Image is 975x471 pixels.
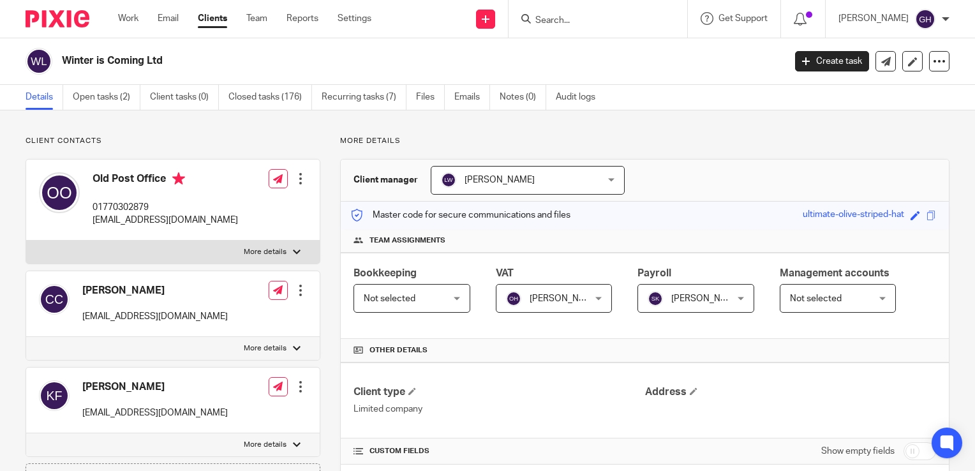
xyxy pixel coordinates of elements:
i: Primary [172,172,185,185]
p: [PERSON_NAME] [838,12,909,25]
h4: Client type [354,385,644,399]
a: Details [26,85,63,110]
span: Get Support [718,14,768,23]
span: Team assignments [369,235,445,246]
p: More details [244,343,287,354]
p: Master code for secure communications and files [350,209,570,221]
p: More details [244,440,287,450]
p: [EMAIL_ADDRESS][DOMAIN_NAME] [82,407,228,419]
span: Other details [369,345,428,355]
span: [PERSON_NAME] [530,294,600,303]
img: Pixie [26,10,89,27]
img: svg%3E [39,172,80,213]
a: Audit logs [556,85,605,110]
img: svg%3E [39,380,70,411]
p: Limited company [354,403,644,415]
a: Recurring tasks (7) [322,85,406,110]
img: svg%3E [506,291,521,306]
span: [PERSON_NAME] [671,294,741,303]
p: Client contacts [26,136,320,146]
h4: [PERSON_NAME] [82,380,228,394]
p: [EMAIL_ADDRESS][DOMAIN_NAME] [93,214,238,227]
a: Client tasks (0) [150,85,219,110]
h4: Address [645,385,936,399]
p: 01770302879 [93,201,238,214]
a: Settings [338,12,371,25]
h3: Client manager [354,174,418,186]
a: Emails [454,85,490,110]
p: More details [340,136,949,146]
label: Show empty fields [821,445,895,458]
a: Open tasks (2) [73,85,140,110]
img: svg%3E [648,291,663,306]
span: Bookkeeping [354,268,417,278]
a: Team [246,12,267,25]
a: Clients [198,12,227,25]
h4: CUSTOM FIELDS [354,446,644,456]
p: [EMAIL_ADDRESS][DOMAIN_NAME] [82,310,228,323]
img: svg%3E [39,284,70,315]
img: svg%3E [26,48,52,75]
span: VAT [496,268,514,278]
span: Payroll [637,268,671,278]
a: Closed tasks (176) [228,85,312,110]
div: ultimate-olive-striped-hat [803,208,904,223]
a: Notes (0) [500,85,546,110]
a: Reports [287,12,318,25]
span: Management accounts [780,268,889,278]
span: Not selected [364,294,415,303]
h4: [PERSON_NAME] [82,284,228,297]
img: svg%3E [915,9,935,29]
h2: Winter is Coming Ltd [62,54,633,68]
input: Search [534,15,649,27]
p: More details [244,247,287,257]
h4: Old Post Office [93,172,238,188]
a: Work [118,12,138,25]
a: Email [158,12,179,25]
a: Create task [795,51,869,71]
span: [PERSON_NAME] [465,176,535,184]
a: Files [416,85,445,110]
span: Not selected [790,294,842,303]
img: svg%3E [441,172,456,188]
